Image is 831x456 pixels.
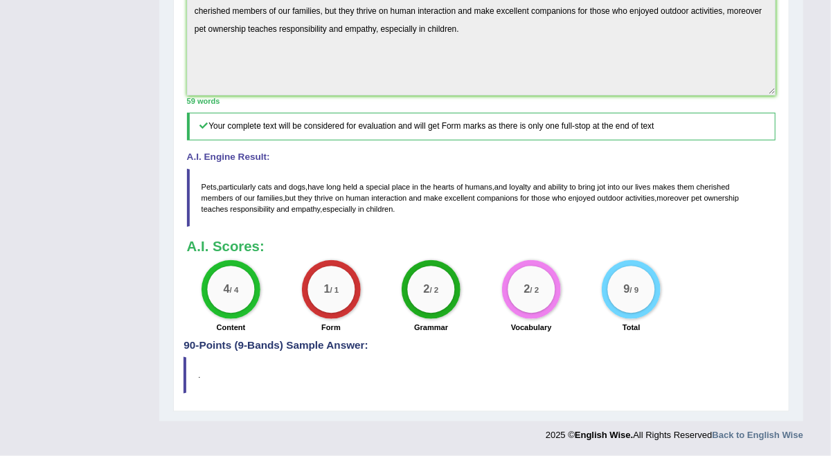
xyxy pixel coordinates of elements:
span: moreover [657,194,690,202]
small: / 2 [430,286,439,295]
span: ability [548,183,567,191]
span: on [335,194,343,202]
span: held [343,183,357,191]
big: 2 [424,284,430,296]
span: but [285,194,296,202]
big: 4 [224,284,230,296]
span: to [570,183,576,191]
blockquote: , , , , , , . [187,169,776,228]
label: Total [623,322,641,333]
span: bring [578,183,596,191]
small: / 1 [330,286,339,295]
small: / 2 [530,286,539,295]
span: a [359,183,364,191]
span: of [456,183,463,191]
span: special [366,183,390,191]
span: and [409,194,421,202]
span: and [494,183,507,191]
span: Pets [202,183,217,191]
span: of [235,194,242,202]
span: they [298,194,312,202]
span: those [531,194,550,202]
div: 59 words [187,95,776,107]
span: cats [258,183,271,191]
span: them [677,183,695,191]
strong: English Wise. [575,430,633,440]
label: Vocabulary [511,322,552,333]
span: families [257,194,283,202]
span: and [274,183,287,191]
h4: A.I. Engine Result: [187,152,776,163]
span: particularly [219,183,256,191]
span: makes [653,183,676,191]
span: teaches [202,205,229,213]
span: jot [598,183,606,191]
span: long [326,183,341,191]
span: who [553,194,566,202]
span: and [533,183,546,191]
div: 2025 © All Rights Reserved [546,421,803,441]
span: members [202,194,233,202]
span: pet [691,194,702,202]
span: ownership [704,194,739,202]
span: lives [635,183,650,191]
small: / 9 [630,286,639,295]
span: interaction [371,194,406,202]
span: make [424,194,443,202]
h5: Your complete text will be considered for evaluation and will get Form marks as there is only one... [187,113,776,141]
label: Grammar [414,322,448,333]
span: hearts [434,183,455,191]
span: into [608,183,620,191]
span: place [392,183,410,191]
span: empathy [292,205,321,213]
span: enjoyed [569,194,596,202]
b: A.I. Scores: [187,239,265,254]
span: for [520,194,529,202]
span: and [276,205,289,213]
span: humans [465,183,492,191]
big: 9 [624,284,630,296]
label: Content [217,322,246,333]
span: our [622,183,633,191]
span: cherished [697,183,730,191]
span: especially [323,205,357,213]
span: thrive [314,194,333,202]
span: our [244,194,255,202]
span: activities [625,194,654,202]
span: dogs [289,183,305,191]
span: children [366,205,393,213]
span: outdoor [598,194,623,202]
span: loyalty [510,183,531,191]
span: companions [477,194,519,202]
span: excellent [445,194,475,202]
big: 1 [323,284,330,296]
span: responsibility [230,205,274,213]
span: have [307,183,324,191]
big: 2 [524,284,530,296]
blockquote: . [184,357,778,393]
span: human [346,194,370,202]
a: Back to English Wise [713,430,803,440]
span: in [412,183,418,191]
span: in [358,205,364,213]
label: Form [321,322,341,333]
small: / 4 [230,286,239,295]
span: the [420,183,431,191]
